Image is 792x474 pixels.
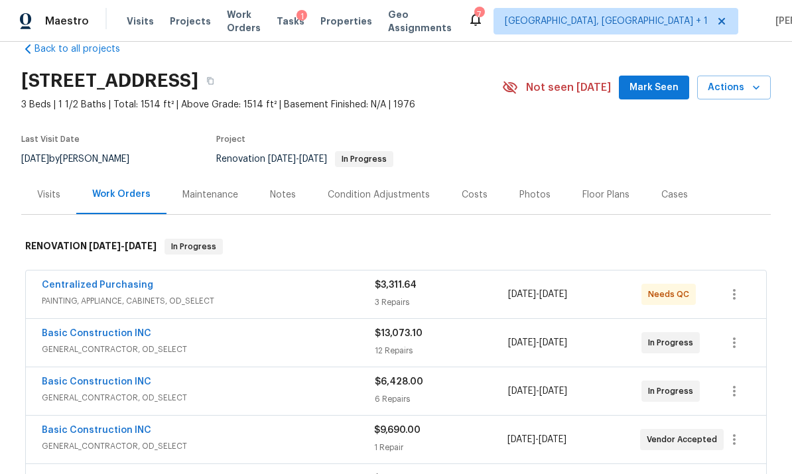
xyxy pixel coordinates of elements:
[42,426,151,435] a: Basic Construction INC
[297,10,307,23] div: 1
[647,433,722,446] span: Vendor Accepted
[270,188,296,202] div: Notes
[127,15,154,28] span: Visits
[268,154,296,164] span: [DATE]
[328,188,430,202] div: Condition Adjustments
[508,386,536,396] span: [DATE]
[89,241,157,251] span: -
[539,338,567,347] span: [DATE]
[629,80,679,96] span: Mark Seen
[619,76,689,100] button: Mark Seen
[216,135,245,143] span: Project
[375,344,508,357] div: 12 Repairs
[21,74,198,88] h2: [STREET_ADDRESS]
[508,288,567,301] span: -
[375,280,417,290] span: $3,311.64
[166,240,222,253] span: In Progress
[170,15,211,28] span: Projects
[25,239,157,255] h6: RENOVATION
[277,17,304,26] span: Tasks
[697,76,771,100] button: Actions
[268,154,327,164] span: -
[374,441,507,454] div: 1 Repair
[661,188,688,202] div: Cases
[526,81,611,94] span: Not seen [DATE]
[42,391,375,404] span: GENERAL_CONTRACTOR, OD_SELECT
[462,188,488,202] div: Costs
[336,155,392,163] span: In Progress
[37,188,60,202] div: Visits
[648,288,694,301] span: Needs QC
[21,151,145,167] div: by [PERSON_NAME]
[21,42,149,56] a: Back to all projects
[508,385,567,398] span: -
[708,80,760,96] span: Actions
[227,8,261,34] span: Work Orders
[505,15,708,28] span: [GEOGRAPHIC_DATA], [GEOGRAPHIC_DATA] + 1
[648,336,698,349] span: In Progress
[582,188,629,202] div: Floor Plans
[507,435,535,444] span: [DATE]
[375,329,423,338] span: $13,073.10
[92,188,151,201] div: Work Orders
[539,435,566,444] span: [DATE]
[182,188,238,202] div: Maintenance
[89,241,121,251] span: [DATE]
[45,15,89,28] span: Maestro
[508,336,567,349] span: -
[388,8,452,34] span: Geo Assignments
[539,386,567,396] span: [DATE]
[21,154,49,164] span: [DATE]
[375,377,423,386] span: $6,428.00
[539,290,567,299] span: [DATE]
[374,426,421,435] span: $9,690.00
[474,8,484,21] div: 7
[508,338,536,347] span: [DATE]
[42,440,374,453] span: GENERAL_CONTRACTOR, OD_SELECT
[125,241,157,251] span: [DATE]
[375,392,508,406] div: 6 Repairs
[375,296,508,309] div: 3 Repairs
[519,188,551,202] div: Photos
[42,280,153,290] a: Centralized Purchasing
[42,377,151,386] a: Basic Construction INC
[198,69,222,93] button: Copy Address
[508,290,536,299] span: [DATE]
[507,433,566,446] span: -
[320,15,372,28] span: Properties
[299,154,327,164] span: [DATE]
[21,135,80,143] span: Last Visit Date
[21,98,502,111] span: 3 Beds | 1 1/2 Baths | Total: 1514 ft² | Above Grade: 1514 ft² | Basement Finished: N/A | 1976
[42,343,375,356] span: GENERAL_CONTRACTOR, OD_SELECT
[42,329,151,338] a: Basic Construction INC
[21,225,771,268] div: RENOVATION [DATE]-[DATE]In Progress
[216,154,393,164] span: Renovation
[648,385,698,398] span: In Progress
[42,294,375,308] span: PAINTING, APPLIANCE, CABINETS, OD_SELECT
